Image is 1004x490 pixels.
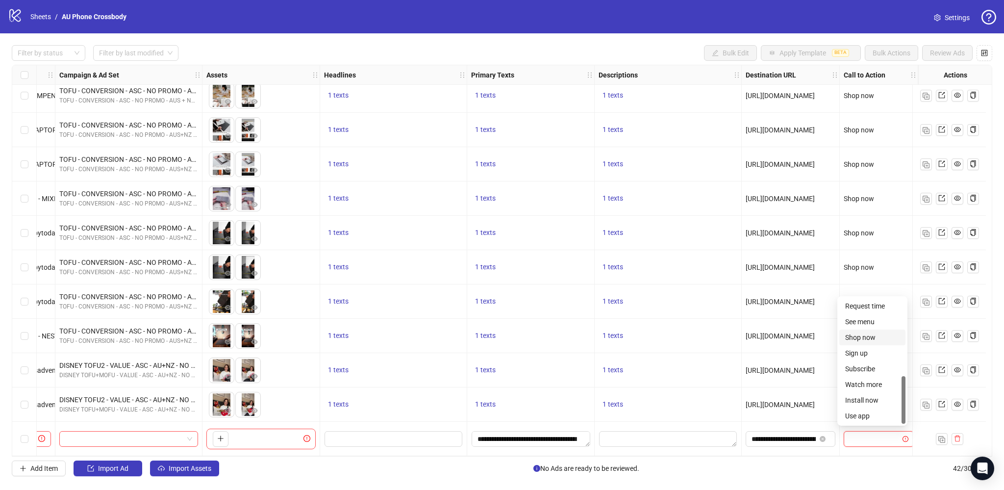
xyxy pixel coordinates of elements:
button: Preview [249,268,260,280]
button: Preview [249,371,260,383]
span: 1 texts [475,263,496,271]
div: TOFU - CONVERSION - ASC - NO PROMO - AUS+NZ - WORKRANGE - 08112023 [59,199,198,208]
button: Preview [222,199,234,211]
span: copy [970,195,977,202]
span: eye [251,270,258,277]
div: TOFU - CONVERSION - ASC - NO PROMO - AUS+NZ - WORKRANGE - 08112023 Ad Set [59,291,198,302]
span: [URL][DOMAIN_NAME] [746,195,815,203]
button: Duplicate [920,296,932,308]
span: eye [954,332,961,339]
button: 1 texts [324,158,352,170]
div: Edit values [471,431,590,447]
span: import [87,465,94,472]
span: plus [217,435,224,442]
div: Watch more [839,377,905,392]
div: DISNEY TOFU2 - VALUE - ASC - AU+NZ - NO PROMO - 08082025 [59,394,198,405]
span: copy [970,401,977,408]
span: [URL][DOMAIN_NAME] [746,298,815,306]
div: DISNEY TOFU+MOFU - VALUE - ASC - AU+NZ - NO PROMO - 22072025 [59,405,198,414]
button: 1 texts [471,158,500,170]
span: setting [934,14,941,21]
button: Preview [222,165,234,177]
span: holder [740,72,747,78]
button: 1 texts [599,296,627,308]
span: 1 texts [328,332,349,339]
span: eye [251,304,258,311]
button: 1 texts [471,124,500,136]
button: Add Item [12,461,66,476]
div: Select row 41 [12,387,37,422]
div: TOFU - CONVERSION - ASC - NO PROMO - AUS + NZ - KONMARI - 03102024 Ad Set [59,85,198,96]
div: Subscribe [845,363,900,374]
div: See menu [845,316,900,327]
img: Duplicate [923,264,929,271]
span: eye [251,167,258,174]
span: export [938,126,945,133]
button: Preview [222,371,234,383]
span: Shop now [844,92,874,100]
span: [URL][DOMAIN_NAME] [746,160,815,168]
div: Use app [839,408,905,424]
span: 1 texts [328,160,349,168]
div: DISNEY TOFU2 - VALUE - ASC - AU+NZ - NO PROMO - 08082025 [59,360,198,371]
span: Shop now [844,126,874,134]
span: 1 texts [602,263,623,271]
img: Asset 1 [209,289,234,314]
span: copy [970,366,977,373]
div: Resize Destination URL column [837,65,839,84]
div: TOFU - CONVERSION - ASC - NO PROMO - AUS+NZ - WORKRANGE - 08112023 Ad Set [59,154,198,165]
button: 1 texts [324,399,352,411]
button: Add [213,431,228,447]
span: eye [954,298,961,305]
div: Select row 38 [12,284,37,319]
span: eye [225,338,231,345]
div: Select row 35 [12,181,37,216]
img: Asset 1 [209,152,234,177]
button: 1 texts [324,193,352,205]
span: holder [312,72,319,78]
span: holder [831,72,838,78]
span: eye [954,401,961,408]
span: [URL][DOMAIN_NAME] [746,263,815,271]
span: holder [838,72,845,78]
span: eye [251,201,258,208]
button: 1 texts [471,261,500,273]
span: holder [194,72,201,78]
span: Add Item [30,464,58,472]
button: 1 texts [599,193,627,205]
button: Duplicate [920,227,932,239]
strong: Assets [206,70,227,80]
button: Duplicate [920,399,932,411]
span: 1 texts [602,297,623,305]
button: 1 texts [599,364,627,376]
button: 1 texts [599,261,627,273]
button: 1 texts [324,261,352,273]
strong: Call to Action [844,70,885,80]
button: Preview [222,336,234,348]
span: eye [225,167,231,174]
button: 1 texts [471,193,500,205]
div: Resize Campaign & Ad Set column [200,65,202,84]
span: copy [970,263,977,270]
div: Watch more [845,379,900,390]
span: 1 texts [602,400,623,408]
span: holder [466,72,473,78]
span: 1 texts [602,366,623,374]
button: Duplicate [920,364,932,376]
div: Subscribe [839,361,905,377]
span: copy [970,92,977,99]
span: holder [459,72,466,78]
strong: Campaign & Ad Set [59,70,119,80]
span: eye [225,132,231,139]
img: Asset 1 [209,358,234,383]
div: Resize Call to Action column [915,65,918,84]
button: 1 texts [324,124,352,136]
img: Asset 2 [236,324,260,348]
img: Asset 2 [236,186,260,211]
strong: Headlines [324,70,356,80]
button: close-circle [820,436,826,442]
img: Duplicate [923,93,929,100]
span: eye [225,304,231,311]
button: Preview [222,268,234,280]
div: Resize Primary Texts column [592,65,594,84]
